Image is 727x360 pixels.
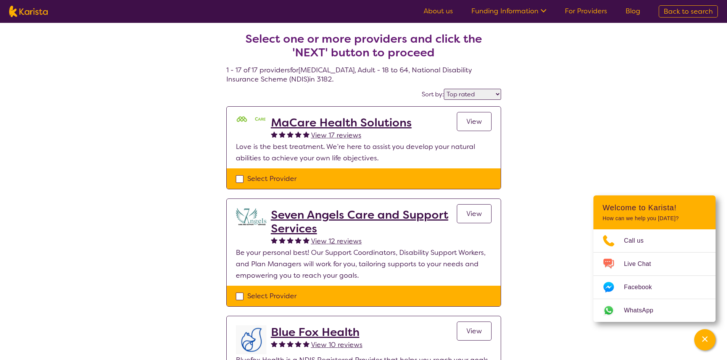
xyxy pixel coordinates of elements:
img: fullstar [279,237,285,243]
img: fullstar [271,237,277,243]
img: fullstar [287,341,293,347]
h2: Select one or more providers and click the 'NEXT' button to proceed [235,32,492,59]
a: Web link opens in a new tab. [593,299,716,322]
a: View [457,322,492,341]
label: Sort by: [422,90,444,98]
a: View 17 reviews [311,130,361,141]
ul: Choose channel [593,229,716,322]
p: Be your personal best! Our Support Coordinators, Disability Support Workers, and Plan Managers wi... [236,247,492,281]
div: Channel Menu [593,195,716,322]
span: Facebook [624,282,661,293]
a: For Providers [565,6,607,16]
img: fullstar [271,131,277,138]
p: Love is the best treatment. We’re here to assist you develop your natural abilities to achieve yo... [236,141,492,164]
img: fullstar [295,131,301,138]
span: Live Chat [624,258,660,270]
a: About us [424,6,453,16]
button: Channel Menu [694,329,716,350]
a: Funding Information [471,6,546,16]
img: fullstar [303,341,309,347]
span: View 10 reviews [311,340,363,349]
span: View 17 reviews [311,131,361,140]
a: Seven Angels Care and Support Services [271,208,457,235]
span: View [466,117,482,126]
a: Back to search [659,5,718,18]
span: View 12 reviews [311,237,362,246]
a: View 10 reviews [311,339,363,350]
a: Blog [625,6,640,16]
img: mgttalrdbt23wl6urpfy.png [236,116,266,123]
a: View 12 reviews [311,235,362,247]
img: fullstar [303,237,309,243]
span: View [466,326,482,336]
h2: Welcome to Karista! [603,203,706,212]
img: lugdbhoacugpbhbgex1l.png [236,208,266,225]
img: lyehhyr6avbivpacwqcf.png [236,325,266,354]
span: View [466,209,482,218]
a: View [457,112,492,131]
img: fullstar [295,237,301,243]
img: Karista logo [9,6,48,17]
img: fullstar [279,341,285,347]
img: fullstar [287,237,293,243]
a: View [457,204,492,223]
img: fullstar [287,131,293,138]
h4: 1 - 17 of 17 providers for [MEDICAL_DATA] , Adult - 18 to 64 , National Disability Insurance Sche... [226,14,501,84]
span: Back to search [664,7,713,16]
img: fullstar [303,131,309,138]
img: fullstar [271,341,277,347]
span: WhatsApp [624,305,663,316]
p: How can we help you [DATE]? [603,215,706,222]
img: fullstar [295,341,301,347]
img: fullstar [279,131,285,138]
a: MaCare Health Solutions [271,116,412,130]
span: Call us [624,235,653,246]
a: Blue Fox Health [271,325,363,339]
